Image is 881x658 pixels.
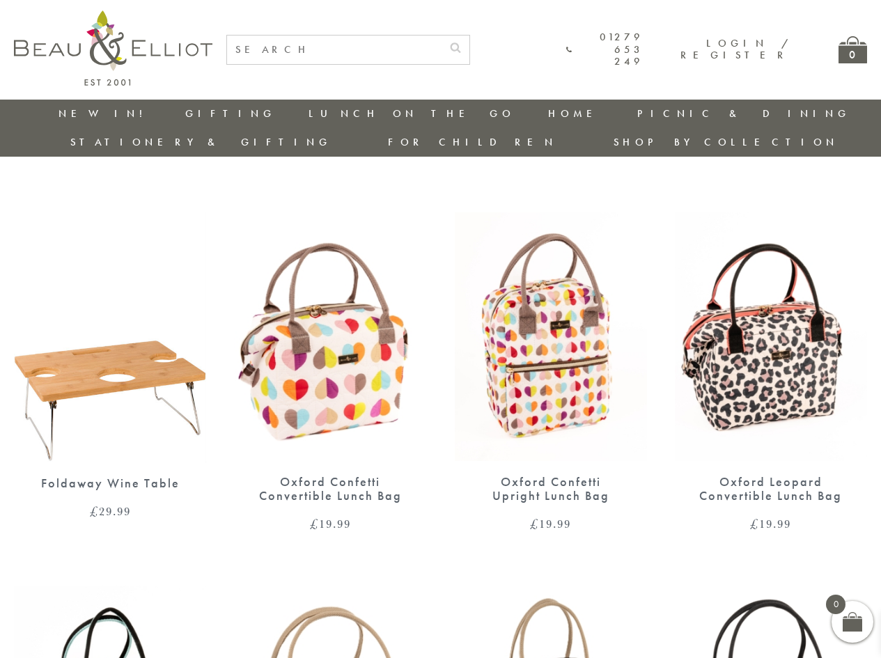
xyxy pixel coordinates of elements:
span: 0 [826,595,845,614]
a: 01279 653 249 [566,31,644,68]
a: Picnic & Dining [637,107,850,120]
div: Oxford Leopard Convertible Lunch Bag [699,475,843,503]
div: Oxford Confetti Upright Lunch Bag [479,475,623,503]
div: Oxford Confetti Convertible Lunch Bag [258,475,402,503]
a: Login / Register [680,36,790,62]
a: Foldaway Wine Table Foldaway Wine Table £29.99 [14,212,206,517]
a: Oxford Confetti Convertible Lunch Bag £19.99 [234,212,426,530]
a: Home [548,107,604,120]
bdi: 29.99 [90,503,131,519]
a: Lunch On The Go [309,107,515,120]
span: £ [310,515,319,532]
bdi: 19.99 [310,515,351,532]
a: 0 [839,36,867,63]
a: New in! [59,107,152,120]
span: £ [90,503,99,519]
img: logo [14,10,212,86]
a: Oxford Leopard Convertible Lunch Bag £19.99 [675,212,867,530]
span: £ [530,515,539,532]
div: Foldaway Wine Table [38,476,182,491]
a: Oxford Confetti Upright Lunch Bag £19.99 [455,212,647,530]
bdi: 19.99 [750,515,791,532]
a: Shop by collection [614,135,839,149]
a: Gifting [185,107,276,120]
input: SEARCH [227,36,442,64]
span: £ [750,515,759,532]
img: Foldaway Wine Table [14,212,206,462]
a: For Children [388,135,557,149]
a: Stationery & Gifting [70,135,332,149]
bdi: 19.99 [530,515,571,532]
